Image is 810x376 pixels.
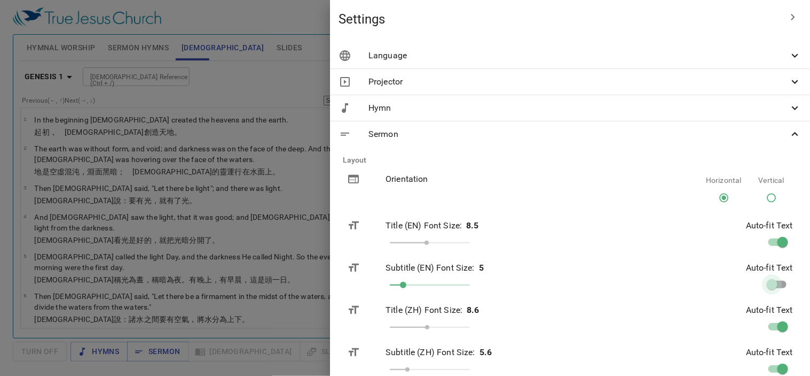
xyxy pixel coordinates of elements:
[368,49,789,62] span: Language
[479,346,492,359] p: 5.6
[746,346,793,359] p: Auto-fit Text
[466,219,478,232] p: 8.5
[746,304,793,317] p: Auto-fit Text
[746,262,793,274] p: Auto-fit Text
[386,219,462,232] p: Title (EN) Font Size :
[706,175,742,186] p: Horizontal
[759,175,784,186] p: Vertical
[368,102,789,114] span: Hymn
[386,173,600,186] p: Orientation
[330,69,810,95] div: Projector
[479,262,484,274] p: 5
[386,304,462,317] p: Title (ZH) Font Size :
[467,304,479,317] p: 8.6
[205,62,223,74] li: 140
[386,346,475,359] p: Subtitle (ZH) Font Size :
[368,128,789,141] span: Sermon
[330,95,810,121] div: Hymn
[201,39,226,47] p: Hymns 詩
[33,28,147,68] div: Hope in Despair 绝望中的希望
[746,219,793,232] p: Auto-fit Text
[205,49,223,62] li: 142
[330,121,810,147] div: Sermon
[334,147,806,173] li: Layout
[386,262,475,274] p: Subtitle (EN) Font Size :
[339,11,780,28] span: Settings
[368,75,789,88] span: Projector
[330,43,810,68] div: Language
